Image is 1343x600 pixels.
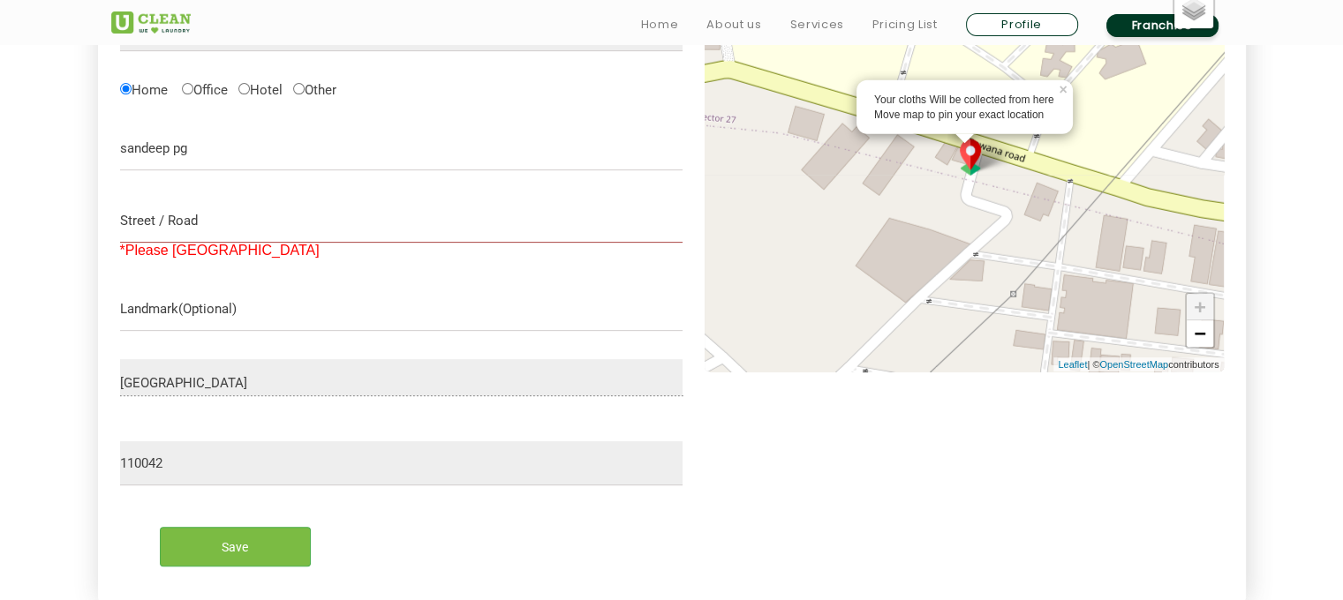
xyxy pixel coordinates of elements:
a: Franchise [1106,14,1219,37]
a: Profile [966,13,1078,36]
input: Home [120,83,132,94]
div: | © contributors [1053,357,1223,372]
input: Post Code [120,441,683,485]
input: Landmark(Optional) [120,287,683,331]
div: Your cloths Will be collected from here Move map to pin your exact location [874,92,1055,122]
a: Zoom out [1187,320,1213,347]
label: Other [293,79,336,98]
a: OpenStreetMap [1099,357,1168,372]
a: Home [641,14,679,35]
img: UClean Laundry and Dry Cleaning [111,11,191,34]
label: Office [182,79,228,98]
input: House-No. / Flat-No. [120,126,683,170]
a: Pricing List [872,14,938,35]
a: Services [789,14,843,35]
input: Other [293,83,305,94]
input: Street / Road [120,199,683,243]
input: Office [182,83,193,94]
a: Zoom in [1187,294,1213,320]
label: Hotel [238,79,283,98]
a: × [1057,79,1073,92]
a: Leaflet [1058,357,1087,372]
label: Home [120,79,168,98]
p: *Please [GEOGRAPHIC_DATA] [120,243,320,259]
input: City [120,376,683,391]
input: Hotel [238,83,250,94]
input: Save [160,527,311,566]
a: About us [706,14,761,35]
